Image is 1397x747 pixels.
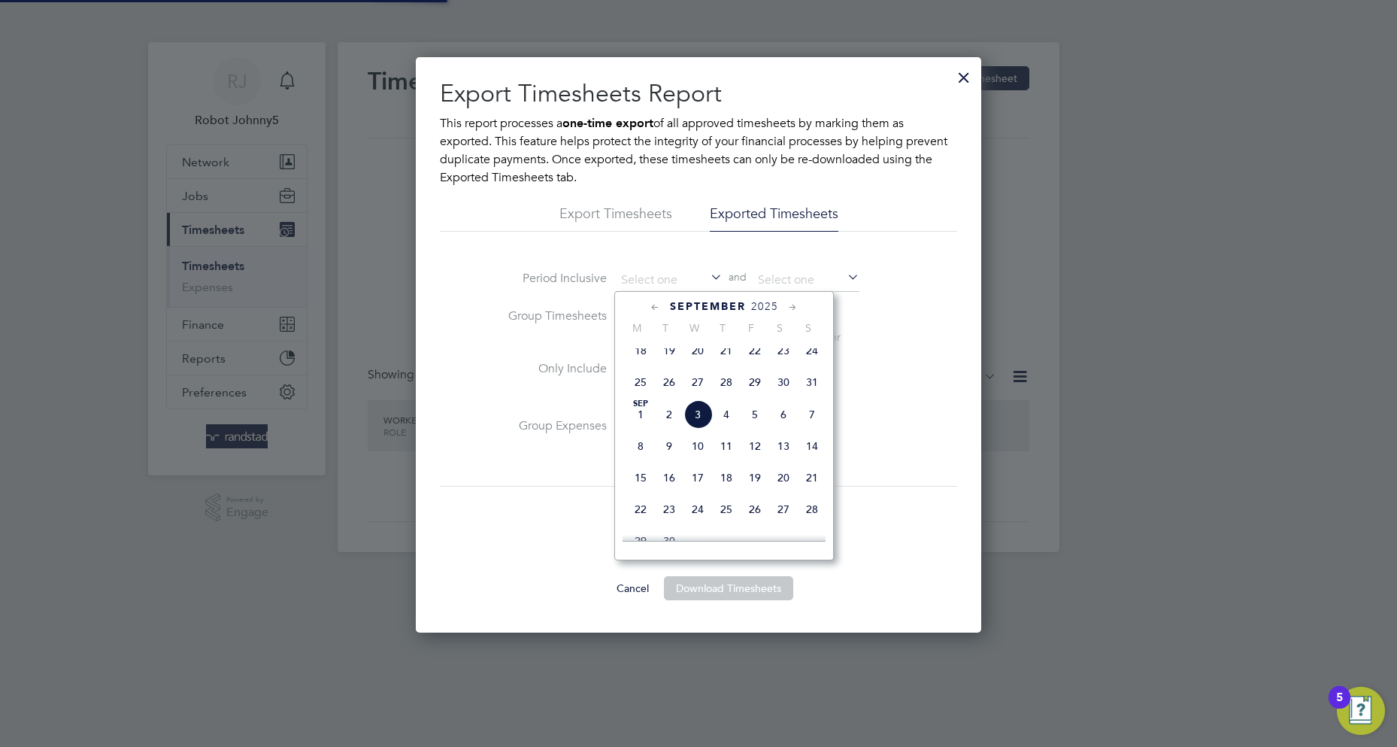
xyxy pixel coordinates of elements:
span: 22 [626,495,655,524]
span: 26 [741,495,769,524]
span: 8 [626,432,655,460]
span: 29 [741,368,769,396]
span: T [651,321,680,335]
span: 19 [741,463,769,492]
span: 2025 [751,300,778,313]
span: 18 [712,463,741,492]
label: Group Expenses [494,417,607,456]
span: 6 [769,400,798,429]
span: 14 [798,432,826,460]
span: F [737,321,765,335]
span: 30 [655,527,683,555]
span: 24 [683,495,712,524]
span: S [765,321,794,335]
span: 1 [626,400,655,429]
span: 22 [741,336,769,365]
span: M [623,321,651,335]
span: 30 [769,368,798,396]
span: 23 [769,336,798,365]
button: Download Timesheets [664,576,793,600]
span: 4 [712,400,741,429]
label: Only Include [494,360,607,399]
span: 17 [683,463,712,492]
input: Select one [753,269,859,292]
span: T [708,321,737,335]
li: Exported Timesheets [710,205,838,232]
p: This report processes a of all approved timesheets by marking them as exported. This feature help... [440,114,957,187]
span: 21 [798,463,826,492]
span: 16 [655,463,683,492]
span: 29 [626,527,655,555]
span: and [723,269,753,292]
span: 3 [683,400,712,429]
span: 31 [798,368,826,396]
h2: Export Timesheets Report [440,78,957,110]
span: 13 [769,432,798,460]
span: S [794,321,823,335]
p: Loading timesheets [440,523,957,541]
span: 27 [683,368,712,396]
span: 12 [741,432,769,460]
input: Select one [616,269,723,292]
button: Open Resource Center, 5 new notifications [1337,687,1385,735]
span: Sep [626,400,655,408]
button: Cancel [605,576,661,600]
span: 25 [712,495,741,524]
span: 23 [655,495,683,524]
span: 10 [683,432,712,460]
span: 20 [683,336,712,365]
span: 27 [769,495,798,524]
span: 7 [798,400,826,429]
span: 5 [741,400,769,429]
span: 24 [798,336,826,365]
span: 26 [655,368,683,396]
span: 28 [798,495,826,524]
span: 20 [769,463,798,492]
b: one-time export [562,116,653,130]
div: 5 [1336,697,1343,717]
span: 11 [712,432,741,460]
span: 9 [655,432,683,460]
span: 28 [712,368,741,396]
span: 18 [626,336,655,365]
span: 2 [655,400,683,429]
label: Period Inclusive [494,269,607,289]
label: Group Timesheets [494,307,607,342]
span: W [680,321,708,335]
span: 21 [712,336,741,365]
span: 15 [626,463,655,492]
li: Export Timesheets [559,205,672,232]
span: 19 [655,336,683,365]
span: September [670,300,746,313]
span: 25 [626,368,655,396]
